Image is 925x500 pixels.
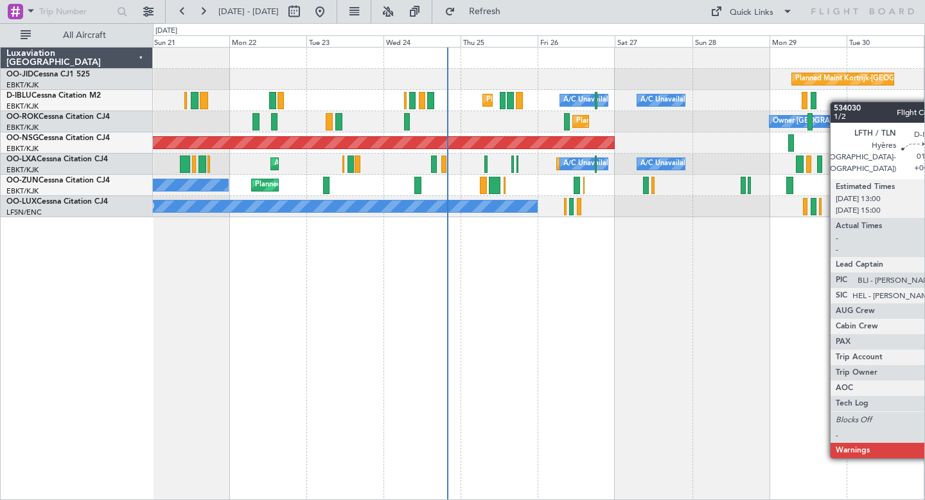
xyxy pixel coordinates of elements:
[6,156,108,163] a: OO-LXACessna Citation CJ4
[538,35,615,47] div: Fri 26
[6,198,37,206] span: OO-LUX
[6,186,39,196] a: EBKT/KJK
[6,92,31,100] span: D-IBLU
[255,175,405,195] div: Planned Maint Kortrijk-[GEOGRAPHIC_DATA]
[6,144,39,154] a: EBKT/KJK
[229,35,306,47] div: Mon 22
[6,177,39,184] span: OO-ZUN
[6,198,108,206] a: OO-LUXCessna Citation CJ4
[615,35,692,47] div: Sat 27
[14,25,139,46] button: All Aircraft
[6,80,39,90] a: EBKT/KJK
[770,35,847,47] div: Mon 29
[439,1,516,22] button: Refresh
[306,35,383,47] div: Tue 23
[6,102,39,111] a: EBKT/KJK
[461,35,538,47] div: Thu 25
[640,91,845,110] div: A/C Unavailable [GEOGRAPHIC_DATA]-[GEOGRAPHIC_DATA]
[6,113,39,121] span: OO-ROK
[6,123,39,132] a: EBKT/KJK
[6,134,110,142] a: OO-NSGCessna Citation CJ4
[274,154,414,174] div: AOG Maint Kortrijk-[GEOGRAPHIC_DATA]
[6,208,42,217] a: LFSN/ENC
[563,91,802,110] div: A/C Unavailable [GEOGRAPHIC_DATA] ([GEOGRAPHIC_DATA] National)
[730,6,773,19] div: Quick Links
[33,31,136,40] span: All Aircraft
[6,71,33,78] span: OO-JID
[486,91,630,110] div: Planned Maint Nice ([GEOGRAPHIC_DATA])
[6,156,37,163] span: OO-LXA
[218,6,279,17] span: [DATE] - [DATE]
[6,134,39,142] span: OO-NSG
[155,26,177,37] div: [DATE]
[692,35,770,47] div: Sun 28
[576,112,726,131] div: Planned Maint Kortrijk-[GEOGRAPHIC_DATA]
[6,165,39,175] a: EBKT/KJK
[6,113,110,121] a: OO-ROKCessna Citation CJ4
[704,1,799,22] button: Quick Links
[640,154,694,174] div: A/C Unavailable
[563,154,802,174] div: A/C Unavailable [GEOGRAPHIC_DATA] ([GEOGRAPHIC_DATA] National)
[458,7,512,16] span: Refresh
[39,2,113,21] input: Trip Number
[6,177,110,184] a: OO-ZUNCessna Citation CJ4
[383,35,461,47] div: Wed 24
[847,35,924,47] div: Tue 30
[152,35,229,47] div: Sun 21
[6,92,101,100] a: D-IBLUCessna Citation M2
[6,71,90,78] a: OO-JIDCessna CJ1 525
